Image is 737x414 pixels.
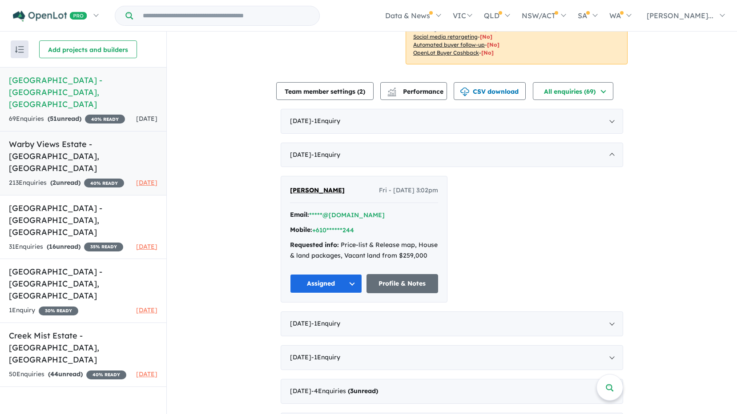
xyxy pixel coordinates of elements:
[13,11,87,22] img: Openlot PRO Logo White
[413,41,485,48] u: Automated buyer follow-up
[136,179,157,187] span: [DATE]
[49,243,56,251] span: 16
[281,379,623,404] div: [DATE]
[9,114,125,124] div: 69 Enquir ies
[413,49,479,56] u: OpenLot Buyer Cashback
[50,179,81,187] strong: ( unread)
[290,186,345,194] span: [PERSON_NAME]
[359,88,363,96] span: 2
[47,243,81,251] strong: ( unread)
[9,74,157,110] h5: [GEOGRAPHIC_DATA] - [GEOGRAPHIC_DATA] , [GEOGRAPHIC_DATA]
[281,345,623,370] div: [DATE]
[9,178,124,188] div: 213 Enquir ies
[350,387,354,395] span: 3
[48,115,81,123] strong: ( unread)
[387,90,396,96] img: bar-chart.svg
[290,274,362,293] button: Assigned
[39,40,137,58] button: Add projects and builders
[135,6,318,25] input: Try estate name, suburb, builder or developer
[136,370,157,378] span: [DATE]
[480,33,492,40] span: [No]
[533,82,613,100] button: All enquiries (69)
[290,185,345,196] a: [PERSON_NAME]
[50,115,57,123] span: 51
[281,143,623,167] div: [DATE]
[454,82,526,100] button: CSV download
[413,25,482,32] u: Geo-targeted email & SMS
[9,242,123,252] div: 31 Enquir ies
[380,82,447,100] button: Performance
[311,117,340,125] span: - 1 Enquir y
[281,109,623,134] div: [DATE]
[50,370,58,378] span: 44
[84,243,123,251] span: 35 % READY
[85,115,125,123] span: 40 % READY
[39,307,78,315] span: 30 % READY
[311,319,340,327] span: - 1 Enquir y
[276,82,374,100] button: Team member settings (2)
[460,88,469,96] img: download icon
[9,369,126,380] div: 50 Enquir ies
[52,179,56,187] span: 2
[413,33,478,40] u: Social media retargeting
[290,240,438,261] div: Price-list & Release map, House & land packages, Vacant land from $259,000
[388,88,396,92] img: line-chart.svg
[389,88,443,96] span: Performance
[9,266,157,302] h5: [GEOGRAPHIC_DATA] - [GEOGRAPHIC_DATA] , [GEOGRAPHIC_DATA]
[9,202,157,238] h5: [GEOGRAPHIC_DATA] - [GEOGRAPHIC_DATA] , [GEOGRAPHIC_DATA]
[15,46,24,53] img: sort.svg
[290,241,339,249] strong: Requested info:
[290,211,309,219] strong: Email:
[379,185,438,196] span: Fri - [DATE] 3:02pm
[136,243,157,251] span: [DATE]
[9,330,157,366] h5: Creek Mist Estate - [GEOGRAPHIC_DATA] , [GEOGRAPHIC_DATA]
[481,49,494,56] span: [No]
[136,306,157,314] span: [DATE]
[311,387,378,395] span: - 4 Enquir ies
[484,25,497,32] span: [No]
[487,41,499,48] span: [No]
[48,370,83,378] strong: ( unread)
[311,353,340,361] span: - 1 Enquir y
[366,274,439,293] a: Profile & Notes
[311,151,340,159] span: - 1 Enquir y
[290,226,312,234] strong: Mobile:
[86,370,126,379] span: 40 % READY
[84,179,124,187] span: 40 % READY
[9,138,157,174] h5: Warby Views Estate - [GEOGRAPHIC_DATA] , [GEOGRAPHIC_DATA]
[348,387,378,395] strong: ( unread)
[136,115,157,123] span: [DATE]
[281,311,623,336] div: [DATE]
[9,305,78,316] div: 1 Enquir y
[647,11,713,20] span: [PERSON_NAME]...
